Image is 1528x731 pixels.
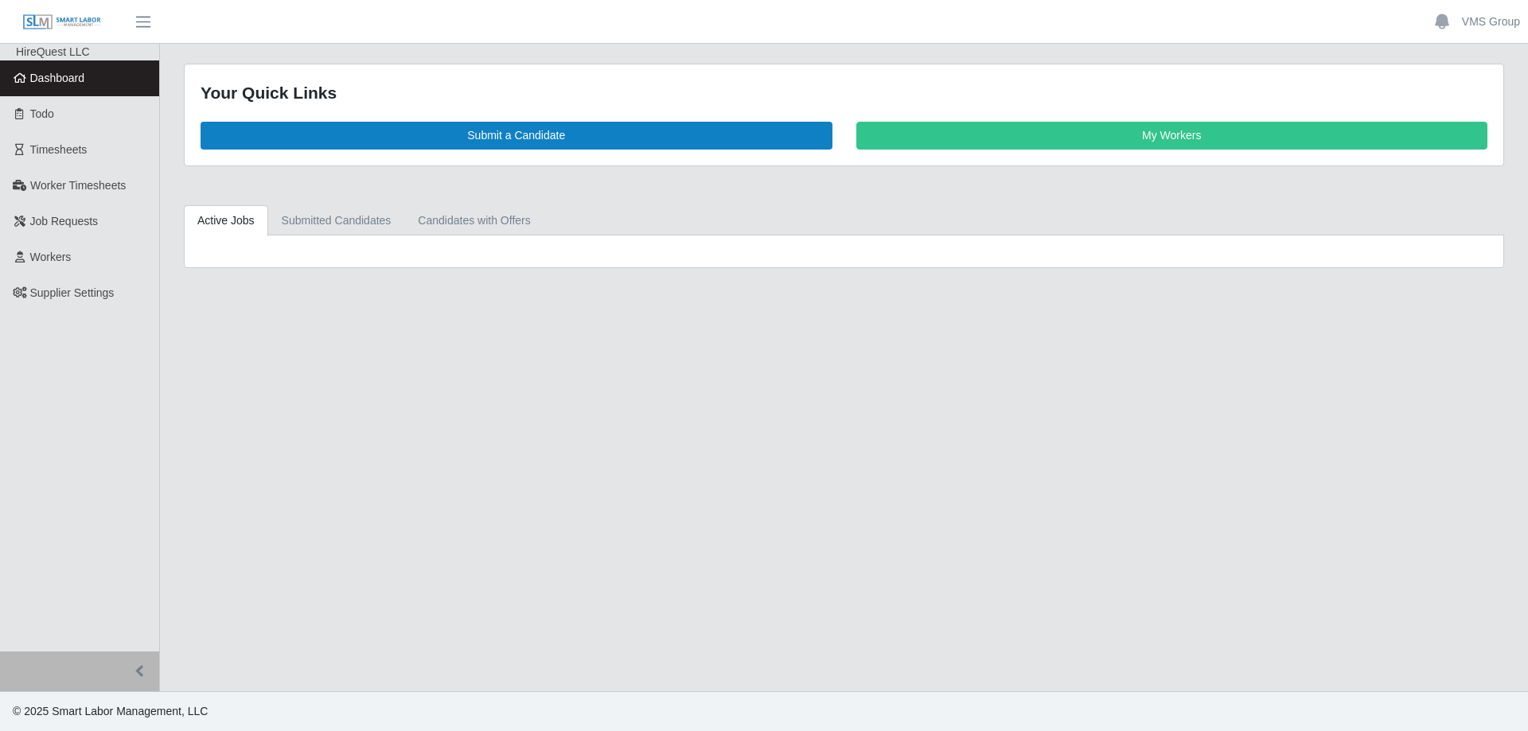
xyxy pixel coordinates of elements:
[30,251,72,263] span: Workers
[201,122,832,150] a: Submit a Candidate
[22,14,102,31] img: SLM Logo
[30,215,99,227] span: Job Requests
[30,179,126,192] span: Worker Timesheets
[30,286,115,299] span: Supplier Settings
[30,143,88,156] span: Timesheets
[184,205,268,236] a: Active Jobs
[1462,14,1520,30] a: VMS Group
[201,80,1487,106] div: Your Quick Links
[404,205,544,236] a: Candidates with Offers
[268,205,405,236] a: Submitted Candidates
[30,107,54,120] span: Todo
[16,45,90,58] span: HireQuest LLC
[30,72,85,84] span: Dashboard
[13,705,208,717] span: © 2025 Smart Labor Management, LLC
[856,122,1488,150] a: My Workers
